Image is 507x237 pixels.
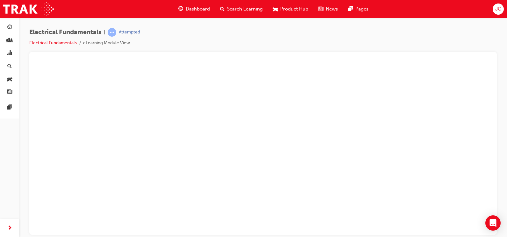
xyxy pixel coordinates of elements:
span: Electrical Fundamentals [29,29,101,36]
span: chart-icon [7,51,12,56]
li: eLearning Module View [83,39,130,47]
span: News [326,5,338,13]
span: next-icon [7,224,12,232]
span: people-icon [7,38,12,44]
span: pages-icon [7,105,12,111]
span: guage-icon [178,5,183,13]
div: Attempted [119,29,140,35]
span: pages-icon [348,5,353,13]
span: guage-icon [7,25,12,31]
a: car-iconProduct Hub [268,3,313,16]
span: | [104,29,105,36]
div: Open Intercom Messenger [485,215,501,231]
span: search-icon [220,5,225,13]
span: car-icon [273,5,278,13]
span: Product Hub [280,5,308,13]
span: car-icon [7,76,12,82]
span: Search Learning [227,5,263,13]
span: news-icon [318,5,323,13]
span: news-icon [7,90,12,95]
img: Trak [3,2,54,16]
span: learningRecordVerb_ATTEMPT-icon [108,28,116,37]
a: news-iconNews [313,3,343,16]
button: JG [493,4,504,15]
a: Electrical Fundamentals [29,40,77,46]
span: Pages [355,5,368,13]
span: search-icon [7,64,12,69]
a: search-iconSearch Learning [215,3,268,16]
span: Dashboard [186,5,210,13]
a: pages-iconPages [343,3,374,16]
span: JG [495,5,501,13]
a: guage-iconDashboard [173,3,215,16]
